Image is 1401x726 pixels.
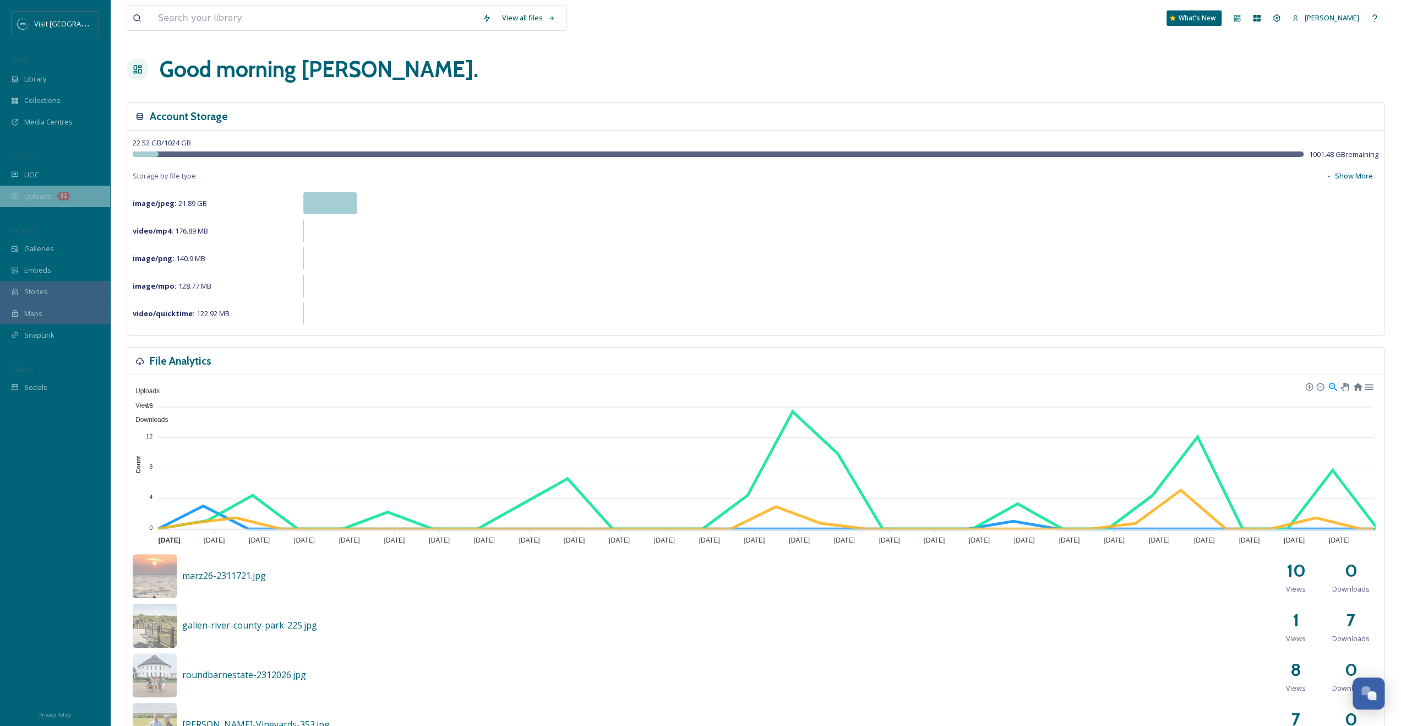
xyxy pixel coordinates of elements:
tspan: [DATE] [204,537,225,544]
h2: 8 [1290,657,1301,683]
div: Reset Zoom [1353,381,1362,391]
tspan: [DATE] [924,537,945,544]
span: Socials [24,382,47,393]
span: 128.77 MB [133,281,211,291]
tspan: [DATE] [159,537,181,544]
tspan: 16 [146,402,152,409]
span: Maps [24,308,42,319]
span: Downloads [1332,633,1370,644]
span: marz26-2311721.jpg [182,570,266,582]
a: [PERSON_NAME] [1286,7,1365,29]
tspan: [DATE] [249,537,270,544]
span: Media Centres [24,117,73,127]
span: 1001.48 GB remaining [1309,149,1378,160]
a: Privacy Policy [39,707,71,720]
div: Zoom Out [1316,382,1323,390]
span: Galleries [24,243,54,254]
tspan: [DATE] [519,537,540,544]
span: Uploads [127,387,160,395]
tspan: [DATE] [1239,537,1260,544]
strong: image/jpeg : [133,198,177,208]
span: Storage by file type [133,171,196,181]
tspan: [DATE] [1284,537,1305,544]
span: Views [1286,633,1306,644]
div: Selection Zoom [1328,381,1337,391]
span: Downloads [127,416,168,424]
img: 04a45a3b-2e61-421f-8617-a0a881b8fbca.jpg [133,653,177,697]
span: galien-river-county-park-225.jpg [182,619,317,631]
span: UGC [24,170,39,180]
img: SM%20Social%20Profile.png [18,18,29,29]
tspan: [DATE] [969,537,990,544]
tspan: [DATE] [1104,537,1125,544]
span: Downloads [1332,584,1370,594]
span: 21.89 GB [133,198,207,208]
h2: 10 [1286,557,1306,584]
span: Downloads [1332,683,1370,694]
tspan: [DATE] [1149,537,1170,544]
div: 31 [57,192,70,201]
span: Visit [GEOGRAPHIC_DATA][US_STATE] [34,18,157,29]
tspan: [DATE] [474,537,495,544]
span: Views [1286,584,1306,594]
span: 22.52 GB / 1024 GB [133,138,191,148]
span: Embeds [24,265,51,275]
tspan: 8 [149,463,152,470]
div: Panning [1340,383,1347,389]
text: Count [135,456,141,473]
tspan: [DATE] [1194,537,1215,544]
a: What's New [1166,10,1222,26]
h3: Account Storage [150,109,228,124]
tspan: [DATE] [654,537,675,544]
tspan: 4 [149,494,152,500]
span: 140.9 MB [133,253,205,263]
div: Menu [1364,381,1373,391]
span: Library [24,74,46,84]
tspan: [DATE] [744,537,765,544]
strong: video/mp4 : [133,226,173,236]
tspan: 0 [149,524,152,530]
tspan: [DATE] [789,537,810,544]
h2: 1 [1293,607,1299,633]
tspan: [DATE] [1329,537,1350,544]
tspan: [DATE] [339,537,360,544]
tspan: [DATE] [879,537,900,544]
button: Open Chat [1353,678,1384,709]
span: Views [1286,683,1306,694]
h2: 0 [1345,657,1358,683]
span: SnapLink [24,330,54,340]
div: Zoom In [1305,382,1312,390]
h2: 7 [1347,607,1355,633]
span: 176.89 MB [133,226,208,236]
span: 122.92 MB [133,308,230,318]
tspan: [DATE] [1014,537,1035,544]
span: Stories [24,286,48,297]
tspan: [DATE] [294,537,315,544]
tspan: [DATE] [384,537,405,544]
span: COLLECT [11,153,35,161]
input: Search your library [152,6,477,30]
span: [PERSON_NAME] [1305,13,1359,23]
button: Show More [1320,165,1378,187]
span: Views [127,402,153,409]
span: roundbarnestate-2312026.jpg [182,669,306,681]
span: Uploads [24,191,52,202]
span: Collections [24,95,61,106]
h3: File Analytics [150,353,211,369]
span: Privacy Policy [39,711,71,718]
span: SOCIALS [11,365,33,373]
tspan: [DATE] [834,537,855,544]
h2: 0 [1345,557,1358,584]
tspan: [DATE] [429,537,450,544]
tspan: [DATE] [564,537,585,544]
span: WIDGETS [11,226,36,235]
a: View all files [497,7,561,29]
tspan: [DATE] [1059,537,1080,544]
strong: video/quicktime : [133,308,195,318]
tspan: [DATE] [609,537,630,544]
img: 8a61e944-c536-423a-b881-2e6c22d9d19f.jpg [133,604,177,648]
strong: image/png : [133,253,175,263]
img: 5ac088c2-7b19-40f5-9b91-f94868a0fe75.jpg [133,554,177,598]
tspan: 12 [146,433,152,440]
